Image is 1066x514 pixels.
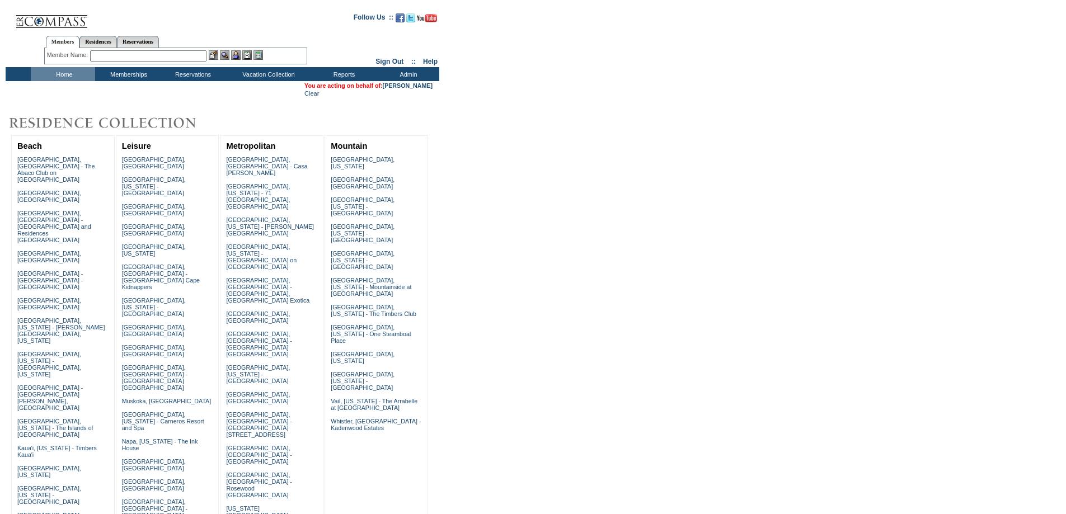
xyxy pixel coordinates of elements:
[17,142,42,150] a: Beach
[375,67,439,81] td: Admin
[406,13,415,22] img: Follow us on Twitter
[226,183,290,210] a: [GEOGRAPHIC_DATA], [US_STATE] - 71 [GEOGRAPHIC_DATA], [GEOGRAPHIC_DATA]
[331,351,395,364] a: [GEOGRAPHIC_DATA], [US_STATE]
[226,445,292,465] a: [GEOGRAPHIC_DATA], [GEOGRAPHIC_DATA] - [GEOGRAPHIC_DATA]
[226,391,290,404] a: [GEOGRAPHIC_DATA], [GEOGRAPHIC_DATA]
[331,277,411,297] a: [GEOGRAPHIC_DATA], [US_STATE] - Mountainside at [GEOGRAPHIC_DATA]
[417,17,437,23] a: Subscribe to our YouTube Channel
[122,223,186,237] a: [GEOGRAPHIC_DATA], [GEOGRAPHIC_DATA]
[311,67,375,81] td: Reports
[122,324,186,337] a: [GEOGRAPHIC_DATA], [GEOGRAPHIC_DATA]
[17,485,81,505] a: [GEOGRAPHIC_DATA], [US_STATE] - [GEOGRAPHIC_DATA]
[17,210,91,243] a: [GEOGRAPHIC_DATA], [GEOGRAPHIC_DATA] - [GEOGRAPHIC_DATA] and Residences [GEOGRAPHIC_DATA]
[122,243,186,257] a: [GEOGRAPHIC_DATA], [US_STATE]
[331,250,395,270] a: [GEOGRAPHIC_DATA], [US_STATE] - [GEOGRAPHIC_DATA]
[17,250,81,263] a: [GEOGRAPHIC_DATA], [GEOGRAPHIC_DATA]
[226,331,292,357] a: [GEOGRAPHIC_DATA], [GEOGRAPHIC_DATA] - [GEOGRAPHIC_DATA] [GEOGRAPHIC_DATA]
[95,67,159,81] td: Memberships
[331,196,395,216] a: [GEOGRAPHIC_DATA], [US_STATE] - [GEOGRAPHIC_DATA]
[226,411,292,438] a: [GEOGRAPHIC_DATA], [GEOGRAPHIC_DATA] - [GEOGRAPHIC_DATA][STREET_ADDRESS]
[209,50,218,60] img: b_edit.gif
[17,297,81,310] a: [GEOGRAPHIC_DATA], [GEOGRAPHIC_DATA]
[331,223,395,243] a: [GEOGRAPHIC_DATA], [US_STATE] - [GEOGRAPHIC_DATA]
[79,36,117,48] a: Residences
[122,478,186,492] a: [GEOGRAPHIC_DATA], [GEOGRAPHIC_DATA]
[122,142,151,150] a: Leisure
[122,398,211,404] a: Muskoka, [GEOGRAPHIC_DATA]
[17,317,105,344] a: [GEOGRAPHIC_DATA], [US_STATE] - [PERSON_NAME][GEOGRAPHIC_DATA], [US_STATE]
[117,36,159,48] a: Reservations
[17,190,81,203] a: [GEOGRAPHIC_DATA], [GEOGRAPHIC_DATA]
[383,82,433,89] a: [PERSON_NAME]
[17,351,81,378] a: [GEOGRAPHIC_DATA], [US_STATE] - [GEOGRAPHIC_DATA], [US_STATE]
[17,270,83,290] a: [GEOGRAPHIC_DATA] - [GEOGRAPHIC_DATA] - [GEOGRAPHIC_DATA]
[17,418,93,438] a: [GEOGRAPHIC_DATA], [US_STATE] - The Islands of [GEOGRAPHIC_DATA]
[224,67,311,81] td: Vacation Collection
[15,6,88,29] img: Compass Home
[17,465,81,478] a: [GEOGRAPHIC_DATA], [US_STATE]
[226,142,275,150] a: Metropolitan
[122,156,186,169] a: [GEOGRAPHIC_DATA], [GEOGRAPHIC_DATA]
[122,263,200,290] a: [GEOGRAPHIC_DATA], [GEOGRAPHIC_DATA] - [GEOGRAPHIC_DATA] Cape Kidnappers
[220,50,229,60] img: View
[17,445,97,458] a: Kaua'i, [US_STATE] - Timbers Kaua'i
[46,36,80,48] a: Members
[226,364,290,384] a: [GEOGRAPHIC_DATA], [US_STATE] - [GEOGRAPHIC_DATA]
[231,50,241,60] img: Impersonate
[331,176,395,190] a: [GEOGRAPHIC_DATA], [GEOGRAPHIC_DATA]
[122,411,204,431] a: [GEOGRAPHIC_DATA], [US_STATE] - Carneros Resort and Spa
[226,471,292,498] a: [GEOGRAPHIC_DATA], [GEOGRAPHIC_DATA] - Rosewood [GEOGRAPHIC_DATA]
[226,243,297,270] a: [GEOGRAPHIC_DATA], [US_STATE] - [GEOGRAPHIC_DATA] on [GEOGRAPHIC_DATA]
[331,371,395,391] a: [GEOGRAPHIC_DATA], [US_STATE] - [GEOGRAPHIC_DATA]
[396,17,405,23] a: Become our fan on Facebook
[354,12,393,26] td: Follow Us ::
[406,17,415,23] a: Follow us on Twitter
[423,58,438,65] a: Help
[226,216,314,237] a: [GEOGRAPHIC_DATA], [US_STATE] - [PERSON_NAME][GEOGRAPHIC_DATA]
[396,13,405,22] img: Become our fan on Facebook
[17,384,83,411] a: [GEOGRAPHIC_DATA] - [GEOGRAPHIC_DATA][PERSON_NAME], [GEOGRAPHIC_DATA]
[226,310,290,324] a: [GEOGRAPHIC_DATA], [GEOGRAPHIC_DATA]
[331,324,411,344] a: [GEOGRAPHIC_DATA], [US_STATE] - One Steamboat Place
[122,203,186,216] a: [GEOGRAPHIC_DATA], [GEOGRAPHIC_DATA]
[122,458,186,471] a: [GEOGRAPHIC_DATA], [GEOGRAPHIC_DATA]
[47,50,90,60] div: Member Name:
[331,418,421,431] a: Whistler, [GEOGRAPHIC_DATA] - Kadenwood Estates
[242,50,252,60] img: Reservations
[122,438,198,451] a: Napa, [US_STATE] - The Ink House
[6,112,224,134] img: Destinations by Exclusive Resorts
[331,304,416,317] a: [GEOGRAPHIC_DATA], [US_STATE] - The Timbers Club
[331,398,417,411] a: Vail, [US_STATE] - The Arrabelle at [GEOGRAPHIC_DATA]
[304,82,433,89] span: You are acting on behalf of:
[226,277,309,304] a: [GEOGRAPHIC_DATA], [GEOGRAPHIC_DATA] - [GEOGRAPHIC_DATA], [GEOGRAPHIC_DATA] Exotica
[253,50,263,60] img: b_calculator.gif
[226,156,307,176] a: [GEOGRAPHIC_DATA], [GEOGRAPHIC_DATA] - Casa [PERSON_NAME]
[122,176,186,196] a: [GEOGRAPHIC_DATA], [US_STATE] - [GEOGRAPHIC_DATA]
[417,14,437,22] img: Subscribe to our YouTube Channel
[304,90,319,97] a: Clear
[331,156,395,169] a: [GEOGRAPHIC_DATA], [US_STATE]
[159,67,224,81] td: Reservations
[375,58,403,65] a: Sign Out
[331,142,367,150] a: Mountain
[31,67,95,81] td: Home
[17,156,95,183] a: [GEOGRAPHIC_DATA], [GEOGRAPHIC_DATA] - The Abaco Club on [GEOGRAPHIC_DATA]
[411,58,416,65] span: ::
[122,344,186,357] a: [GEOGRAPHIC_DATA], [GEOGRAPHIC_DATA]
[122,364,187,391] a: [GEOGRAPHIC_DATA], [GEOGRAPHIC_DATA] - [GEOGRAPHIC_DATA] [GEOGRAPHIC_DATA]
[122,297,186,317] a: [GEOGRAPHIC_DATA], [US_STATE] - [GEOGRAPHIC_DATA]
